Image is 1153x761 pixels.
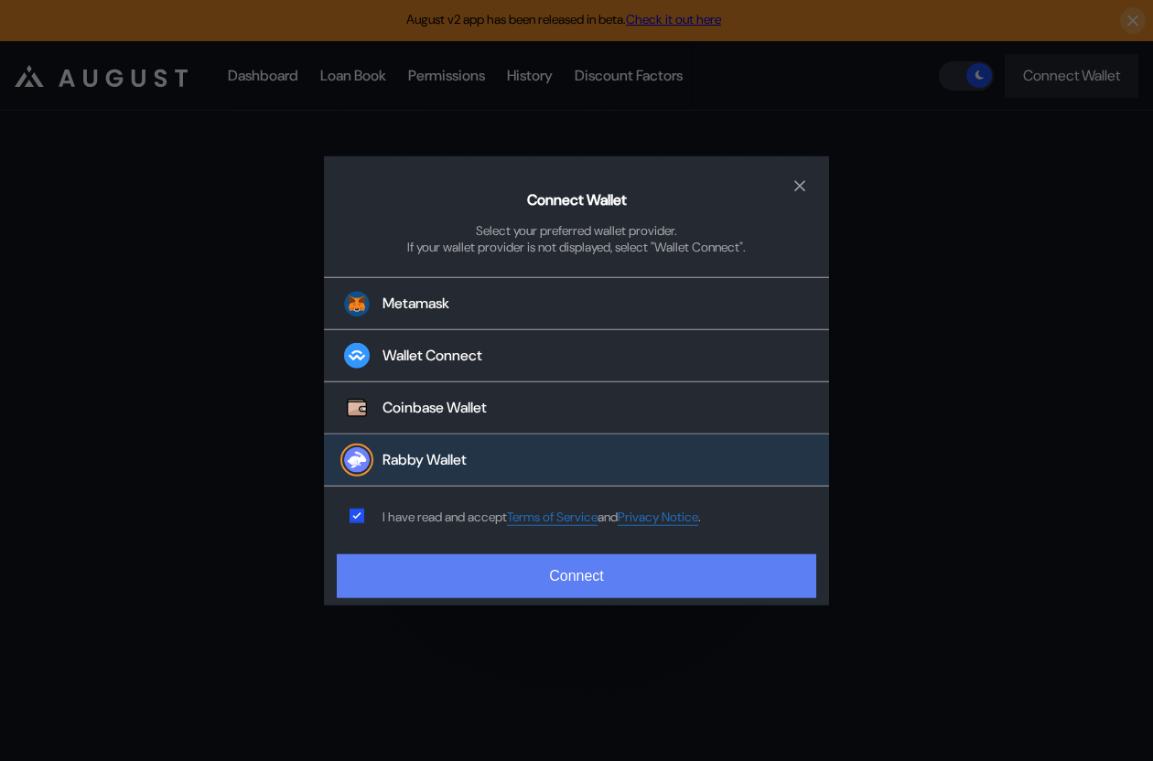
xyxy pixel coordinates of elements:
[383,294,449,313] div: Metamask
[344,447,370,473] img: Rabby Wallet
[785,171,814,200] button: close modal
[407,238,746,254] div: If your wallet provider is not displayed, select "Wallet Connect".
[476,221,677,238] div: Select your preferred wallet provider.
[344,395,370,421] img: Coinbase Wallet
[337,553,816,597] button: Connect
[598,509,618,525] span: and
[383,398,487,417] div: Coinbase Wallet
[383,346,482,365] div: Wallet Connect
[324,434,829,487] button: Rabby WalletRabby Wallet
[527,190,627,209] h2: Connect Wallet
[324,382,829,434] button: Coinbase WalletCoinbase Wallet
[324,277,829,330] button: Metamask
[618,509,698,526] a: Privacy Notice
[383,509,701,526] div: I have read and accept .
[383,450,467,469] div: Rabby Wallet
[507,509,598,526] a: Terms of Service
[324,330,829,382] button: Wallet Connect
